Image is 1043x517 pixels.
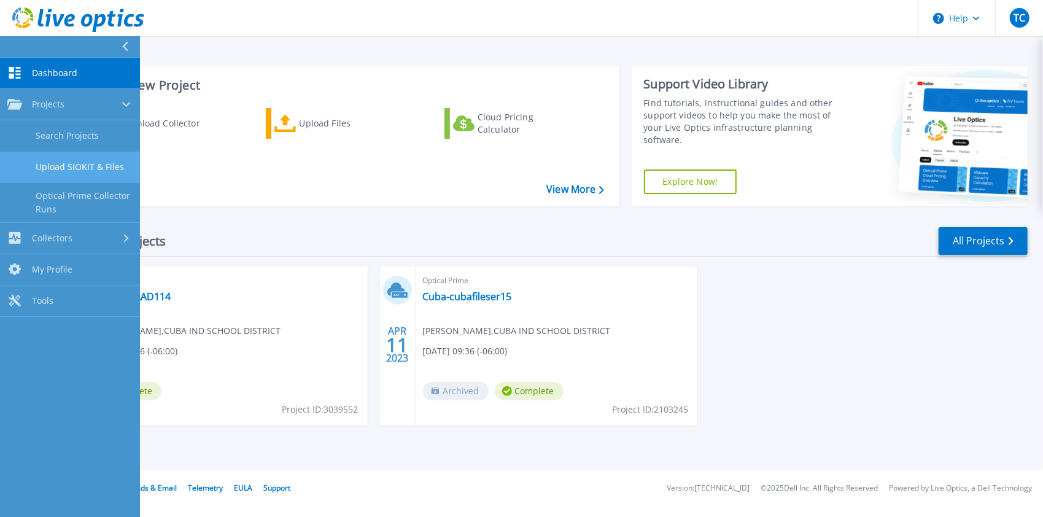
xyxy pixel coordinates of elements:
[1014,13,1025,23] span: TC
[136,483,177,493] a: Ads & Email
[478,111,576,136] div: Cloud Pricing Calculator
[93,274,360,287] span: Optical Prime
[667,484,750,492] li: Version: [TECHNICAL_ID]
[423,290,512,303] a: Cuba-cubafileser15
[644,169,737,194] a: Explore Now!
[939,227,1028,255] a: All Projects
[32,264,72,275] span: My Profile
[546,184,603,195] a: View More
[889,484,1032,492] li: Powered by Live Optics, a Dell Technology
[444,108,581,139] a: Cloud Pricing Calculator
[386,322,409,367] div: APR 2023
[282,403,359,416] span: Project ID: 3039552
[495,382,564,400] span: Complete
[761,484,878,492] li: © 2025 Dell Inc. All Rights Reserved
[266,108,403,139] a: Upload Files
[234,483,252,493] a: EULA
[118,111,217,136] div: Download Collector
[644,76,845,92] div: Support Video Library
[32,233,72,244] span: Collectors
[612,403,688,416] span: Project ID: 2103245
[93,324,281,338] span: [PERSON_NAME] , CUBA IND SCHOOL DISTRICT
[188,483,223,493] a: Telemetry
[263,483,290,493] a: Support
[644,97,845,146] div: Find tutorials, instructional guides and other support videos to help you make the most of your L...
[386,340,408,350] span: 11
[32,295,53,306] span: Tools
[300,111,398,136] div: Upload Files
[423,274,691,287] span: Optical Prime
[93,290,171,303] a: NEWCUBAAD114
[423,382,489,400] span: Archived
[423,344,508,358] span: [DATE] 09:36 (-06:00)
[32,68,77,79] span: Dashboard
[32,99,64,110] span: Projects
[87,108,224,139] a: Download Collector
[87,79,603,92] h3: Start a New Project
[423,324,611,338] span: [PERSON_NAME] , CUBA IND SCHOOL DISTRICT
